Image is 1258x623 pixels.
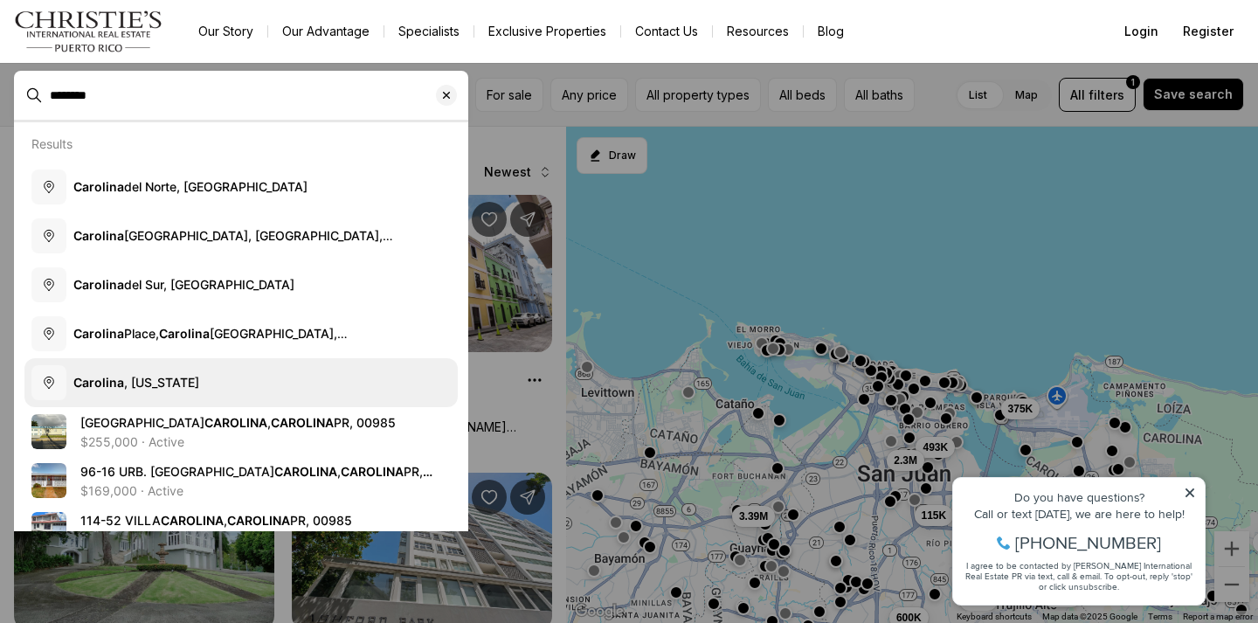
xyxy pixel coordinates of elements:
[24,211,458,260] button: Carolina[GEOGRAPHIC_DATA], [GEOGRAPHIC_DATA], [GEOGRAPHIC_DATA]
[73,375,199,390] span: , [US_STATE]
[14,10,163,52] img: logo
[73,228,124,243] b: Carolina
[804,19,858,44] a: Blog
[184,19,267,44] a: Our Story
[73,375,124,390] b: Carolina
[80,484,183,498] p: $169,000 · Active
[73,326,348,376] span: Place, [GEOGRAPHIC_DATA], [GEOGRAPHIC_DATA], [GEOGRAPHIC_DATA], [GEOGRAPHIC_DATA]
[24,456,458,505] a: View details: 96-16 URB. VILLA CAROLINA
[341,464,404,479] b: CAROLINA
[73,326,124,341] b: Carolina
[161,513,224,528] b: CAROLINA
[1183,24,1234,38] span: Register
[24,505,458,554] a: View details: 114-52 VILLA CAROLINA
[18,39,252,52] div: Do you have questions?
[1172,14,1244,49] button: Register
[24,358,458,407] button: Carolina, [US_STATE]
[18,56,252,68] div: Call or text [DATE], we are here to help!
[24,260,458,309] button: Carolinadel Sur, [GEOGRAPHIC_DATA]
[436,72,467,119] button: Clear search input
[22,107,249,141] span: I agree to be contacted by [PERSON_NAME] International Real Estate PR via text, call & email. To ...
[268,19,384,44] a: Our Advantage
[159,326,210,341] b: Carolina
[80,415,396,430] span: [GEOGRAPHIC_DATA] , PR, 00985
[73,228,393,260] span: [GEOGRAPHIC_DATA], [GEOGRAPHIC_DATA], [GEOGRAPHIC_DATA]
[204,415,267,430] b: CAROLINA
[1124,24,1158,38] span: Login
[274,464,337,479] b: CAROLINA
[73,277,124,292] b: Carolina
[271,415,334,430] b: CAROLINA
[24,407,458,456] a: View details: Calle 24 VILLA CAROLINA
[73,277,294,292] span: del Sur, [GEOGRAPHIC_DATA]
[80,464,432,496] span: 96-16 URB. [GEOGRAPHIC_DATA] , PR, 00984
[73,179,124,194] b: Carolina
[1114,14,1169,49] button: Login
[24,309,458,358] button: CarolinaPlace,Carolina[GEOGRAPHIC_DATA], [GEOGRAPHIC_DATA], [GEOGRAPHIC_DATA], [GEOGRAPHIC_DATA]
[227,513,290,528] b: CAROLINA
[474,19,620,44] a: Exclusive Properties
[621,19,712,44] button: Contact Us
[73,179,308,194] span: del Norte, [GEOGRAPHIC_DATA]
[80,435,184,449] p: $255,000 · Active
[713,19,803,44] a: Resources
[24,163,458,211] button: Carolinadel Norte, [GEOGRAPHIC_DATA]
[31,136,73,151] p: Results
[72,82,218,100] span: [PHONE_NUMBER]
[80,513,352,528] span: 114-52 VILLA , PR, 00985
[384,19,473,44] a: Specialists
